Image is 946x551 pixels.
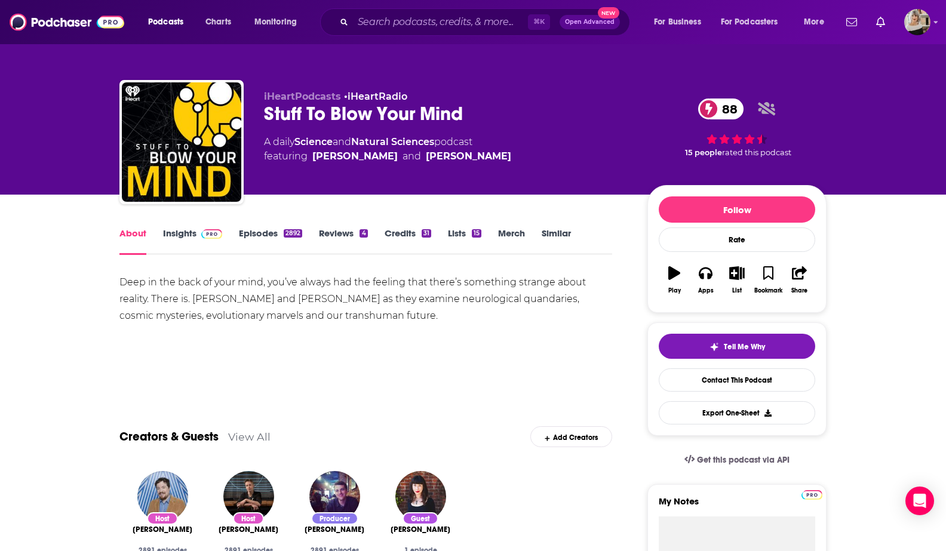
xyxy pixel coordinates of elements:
span: iHeartPodcasts [264,91,341,102]
a: Lists15 [448,227,481,255]
div: Guest [403,512,438,525]
a: Pro website [801,488,822,500]
span: 88 [710,98,744,119]
img: Robert Lamb [223,471,274,522]
a: Creators & Guests [119,429,219,444]
div: 2892 [284,229,302,238]
button: Bookmark [752,258,784,301]
img: Stuff To Blow Your Mind [122,82,241,202]
a: Robert Lamb [219,525,278,534]
button: open menu [795,13,839,32]
img: User Profile [904,9,930,35]
div: 31 [422,229,431,238]
a: Natural Sciences [351,136,434,147]
a: Merch [498,227,525,255]
button: open menu [713,13,795,32]
button: Share [784,258,815,301]
img: Podchaser Pro [801,490,822,500]
a: Joe McCormick [133,525,192,534]
div: Share [791,287,807,294]
button: List [721,258,752,301]
a: Science [294,136,333,147]
span: rated this podcast [722,148,791,157]
a: Robert Lamb [312,149,398,164]
div: List [732,287,742,294]
button: Show profile menu [904,9,930,35]
div: Search podcasts, credits, & more... [331,8,641,36]
a: Episodes2892 [239,227,302,255]
div: Rate [659,227,815,252]
span: Monitoring [254,14,297,30]
span: More [804,14,824,30]
button: open menu [646,13,716,32]
span: Charts [205,14,231,30]
div: Add Creators [530,426,612,447]
a: 88 [698,98,744,119]
span: Tell Me Why [724,342,765,352]
span: [PERSON_NAME] [219,525,278,534]
div: Deep in the back of your mind, you’ve always had the feeling that there’s something strange about... [119,274,612,324]
a: Joe McCormick [426,149,511,164]
span: 15 people [685,148,722,157]
a: Lauren Vogelbaum [391,525,450,534]
span: For Business [654,14,701,30]
input: Search podcasts, credits, & more... [353,13,528,32]
div: 4 [360,229,367,238]
button: Play [659,258,690,301]
span: [PERSON_NAME] [133,525,192,534]
img: Lauren Vogelbaum [395,471,446,522]
div: A daily podcast [264,135,511,164]
button: open menu [246,13,312,32]
div: Bookmark [754,287,782,294]
span: [PERSON_NAME] [391,525,450,534]
a: Show notifications dropdown [841,12,862,32]
button: tell me why sparkleTell Me Why [659,334,815,359]
a: Reviews4 [319,227,367,255]
span: featuring [264,149,511,164]
a: View All [228,430,271,443]
button: Export One-Sheet [659,401,815,424]
div: Host [233,512,264,525]
span: Podcasts [148,14,183,30]
a: Charts [198,13,238,32]
img: Tyler Klang [309,471,360,522]
label: My Notes [659,495,815,516]
div: Host [147,512,178,525]
div: 88 15 peoplerated this podcast [647,91,827,165]
div: 15 [472,229,481,238]
span: and [333,136,351,147]
button: Open AdvancedNew [560,15,620,29]
span: ⌘ K [528,14,550,30]
a: Show notifications dropdown [871,12,890,32]
button: Follow [659,196,815,223]
span: Get this podcast via API [697,455,790,465]
span: [PERSON_NAME] [305,525,364,534]
button: open menu [140,13,199,32]
a: Tyler Klang [305,525,364,534]
img: Joe McCormick [137,471,188,522]
span: Open Advanced [565,19,615,25]
a: About [119,227,146,255]
span: and [403,149,421,164]
div: Open Intercom Messenger [905,487,934,515]
span: For Podcasters [721,14,778,30]
button: Apps [690,258,721,301]
a: InsightsPodchaser Pro [163,227,222,255]
div: Play [668,287,681,294]
a: Credits31 [385,227,431,255]
div: Apps [698,287,714,294]
span: • [344,91,407,102]
img: Podchaser Pro [201,229,222,239]
a: Contact This Podcast [659,368,815,392]
a: Similar [542,227,571,255]
img: Podchaser - Follow, Share and Rate Podcasts [10,11,124,33]
img: tell me why sparkle [709,342,719,352]
span: Logged in as angelabaggetta [904,9,930,35]
div: Producer [311,512,358,525]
